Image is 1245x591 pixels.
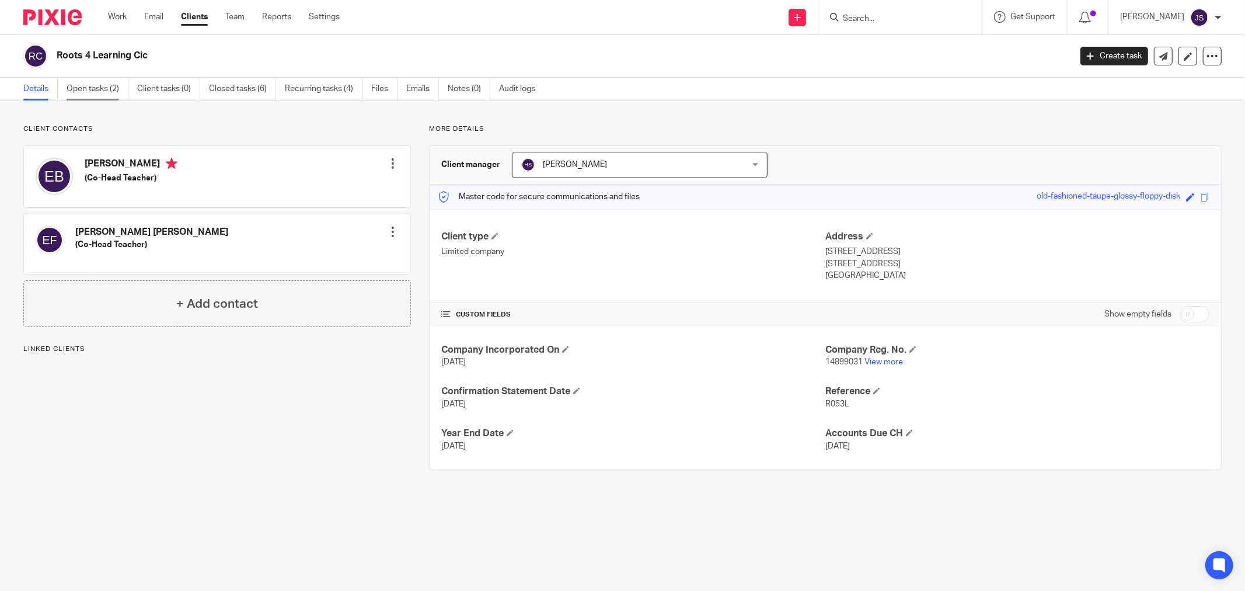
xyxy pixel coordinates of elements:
span: R053L [825,400,849,408]
h4: Address [825,231,1209,243]
p: Client contacts [23,124,411,134]
img: svg%3E [36,158,73,195]
p: [PERSON_NAME] [1120,11,1184,23]
img: Pixie [23,9,82,25]
span: [DATE] [441,442,466,450]
p: [STREET_ADDRESS] [825,258,1209,270]
p: Linked clients [23,345,411,354]
a: Client tasks (0) [137,78,200,100]
a: Create task [1080,47,1148,65]
span: Get Support [1010,13,1055,21]
a: Clients [181,11,208,23]
h3: Client manager [441,159,500,171]
p: Master code for secure communications and files [438,191,640,203]
h4: Reference [825,385,1209,398]
h4: Accounts Due CH [825,427,1209,440]
a: Notes (0) [448,78,490,100]
a: Reports [262,11,291,23]
a: Audit logs [499,78,544,100]
p: Limited company [441,246,825,258]
h2: Roots 4 Learning Cic [57,50,862,62]
img: svg%3E [36,226,64,254]
img: svg%3E [521,158,535,172]
span: [DATE] [441,400,466,408]
a: Open tasks (2) [67,78,128,100]
p: [STREET_ADDRESS] [825,246,1209,258]
h4: Year End Date [441,427,825,440]
h4: Company Incorporated On [441,344,825,356]
a: Files [371,78,397,100]
a: Settings [309,11,340,23]
h4: [PERSON_NAME] [85,158,177,172]
a: Details [23,78,58,100]
div: old-fashioned-taupe-glossy-floppy-disk [1037,190,1180,204]
h4: [PERSON_NAME] [PERSON_NAME] [75,226,228,238]
a: Closed tasks (6) [209,78,276,100]
span: [DATE] [441,358,466,366]
h4: Confirmation Statement Date [441,385,825,398]
h5: (Co-Head Teacher) [85,172,177,184]
span: [DATE] [825,442,850,450]
h5: (Co-Head Teacher) [75,239,228,251]
h4: Company Reg. No. [825,344,1209,356]
p: More details [429,124,1222,134]
p: [GEOGRAPHIC_DATA] [825,270,1209,281]
h4: Client type [441,231,825,243]
a: Email [144,11,163,23]
a: Emails [406,78,439,100]
i: Primary [166,158,177,169]
h4: CUSTOM FIELDS [441,310,825,319]
a: Recurring tasks (4) [285,78,362,100]
img: svg%3E [23,44,48,68]
span: 14899031 [825,358,863,366]
img: svg%3E [1190,8,1209,27]
a: Work [108,11,127,23]
label: Show empty fields [1104,308,1171,320]
a: View more [864,358,903,366]
a: Team [225,11,245,23]
span: [PERSON_NAME] [543,161,607,169]
input: Search [842,14,947,25]
h4: + Add contact [176,295,258,313]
